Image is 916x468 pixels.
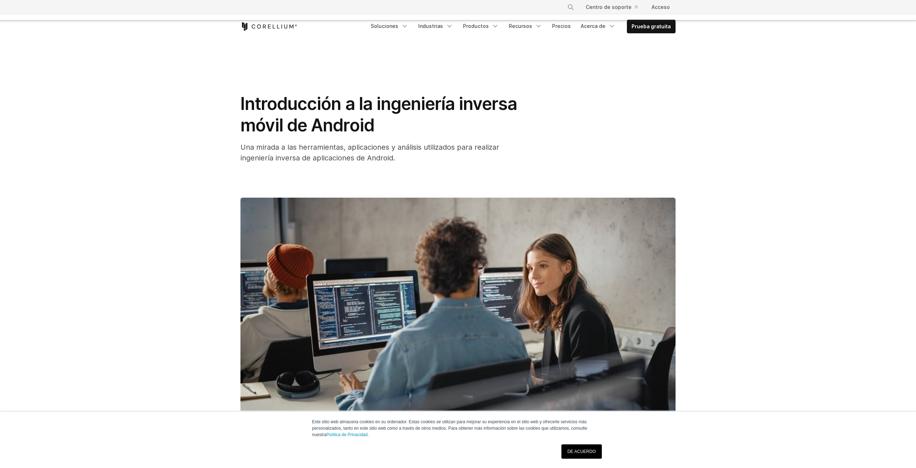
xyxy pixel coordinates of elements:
[509,23,532,29] font: Recursos
[326,432,369,437] a: Política de Privacidad.
[240,93,517,136] font: Introducción a la ingeniería inversa móvil de Android
[463,23,489,29] font: Productos
[240,143,499,162] font: Una mirada a las herramientas, aplicaciones y análisis utilizados para realizar ingeniería invers...
[240,198,676,443] img: Introducción a la ingeniería inversa móvil de Android
[418,23,443,29] font: Industrias
[581,23,605,29] font: Acerca de
[552,23,571,29] font: Precios
[366,20,676,33] div: Menú de navegación
[312,419,587,437] font: Este sitio web almacena cookies en su ordenador. Estas cookies se utilizan para mejorar su experi...
[561,444,602,459] a: DE ACUERDO
[371,23,398,29] font: Soluciones
[240,22,297,31] a: Página de inicio de Corellium
[632,23,671,29] font: Prueba gratuita
[567,449,596,454] font: DE ACUERDO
